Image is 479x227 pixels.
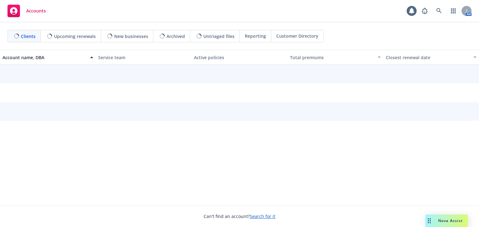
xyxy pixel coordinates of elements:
button: Closest renewal date [383,50,479,65]
a: Accounts [5,2,48,20]
span: Untriaged files [203,33,235,40]
a: Search [433,5,445,17]
span: New businesses [114,33,148,40]
span: Nova Assist [438,218,463,223]
button: Service team [96,50,191,65]
div: Account name, DBA [2,54,86,61]
span: Upcoming renewals [54,33,96,40]
a: Search for it [250,213,275,219]
a: Report a Bug [419,5,431,17]
div: Drag to move [425,215,433,227]
span: Reporting [245,33,266,39]
button: Total premiums [288,50,383,65]
span: Customer Directory [276,33,318,39]
div: Total premiums [290,54,374,61]
a: Switch app [447,5,460,17]
span: Can't find an account? [204,213,275,220]
span: Accounts [26,8,46,13]
span: Archived [167,33,185,40]
span: Clients [21,33,36,40]
div: Closest renewal date [386,54,470,61]
button: Active policies [191,50,287,65]
button: Nova Assist [425,215,468,227]
div: Active policies [194,54,285,61]
div: Service team [98,54,189,61]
